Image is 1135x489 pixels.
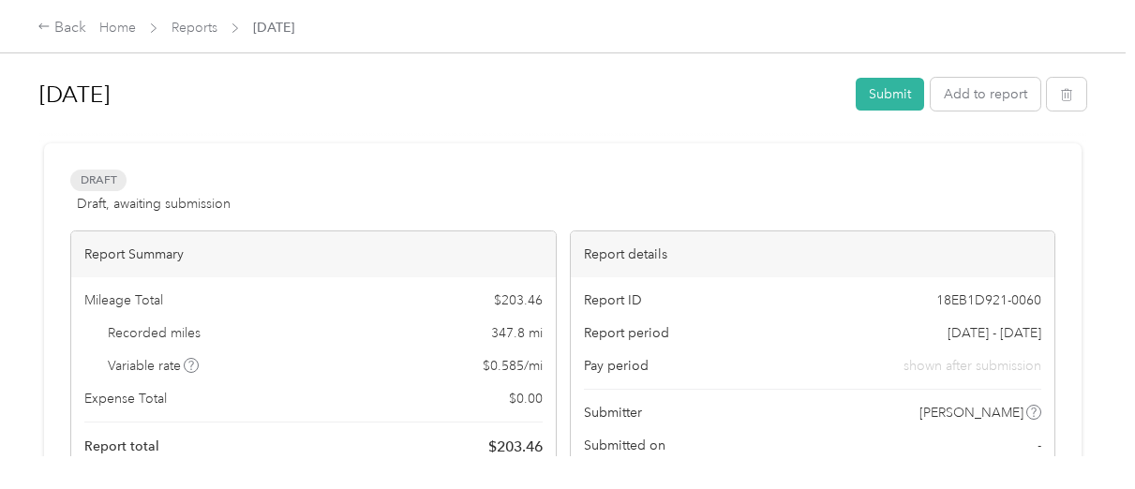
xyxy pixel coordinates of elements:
span: $ 203.46 [488,436,543,458]
div: Report details [571,231,1055,277]
div: Back [37,17,86,39]
span: Draft [70,170,127,191]
span: Variable rate [108,356,200,376]
span: [PERSON_NAME] [919,403,1023,422]
span: $ 0.585 / mi [483,356,543,376]
div: Report Summary [71,231,556,277]
span: Submitter [584,403,642,422]
span: Mileage Total [84,290,163,310]
span: Report ID [584,290,642,310]
span: Report total [84,437,159,456]
button: Submit [856,78,924,111]
a: Home [99,20,136,36]
span: 347.8 mi [491,323,543,343]
span: Draft, awaiting submission [77,194,231,214]
span: $ 0.00 [509,389,543,408]
a: Reports [172,20,217,36]
span: $ 203.46 [494,290,543,310]
span: Recorded miles [108,323,201,343]
span: Submitted on [584,436,665,455]
span: shown after submission [904,356,1041,376]
h1: Sep 2025 [39,72,843,117]
button: Add to report [931,78,1040,111]
span: [DATE] [253,18,294,37]
span: Pay period [584,356,649,376]
span: Expense Total [84,389,167,408]
span: [DATE] - [DATE] [948,323,1041,343]
iframe: Everlance-gr Chat Button Frame [1030,384,1135,489]
span: Report period [584,323,669,343]
span: 18EB1D921-0060 [936,290,1041,310]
